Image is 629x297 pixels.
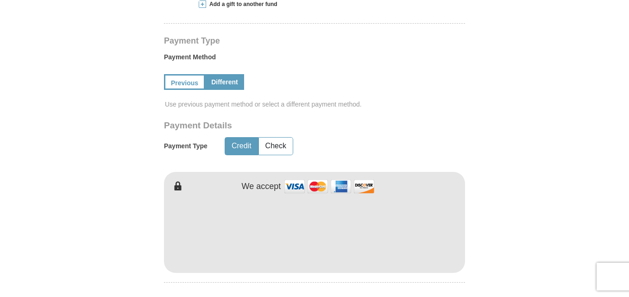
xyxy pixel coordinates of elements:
[225,138,258,155] button: Credit
[205,74,244,90] a: Different
[164,74,205,90] a: Previous
[164,120,400,131] h3: Payment Details
[242,182,281,192] h4: We accept
[164,142,208,150] h5: Payment Type
[259,138,293,155] button: Check
[164,52,465,66] label: Payment Method
[206,0,277,8] span: Add a gift to another fund
[165,100,466,109] span: Use previous payment method or select a different payment method.
[283,177,376,196] img: credit cards accepted
[164,37,465,44] h4: Payment Type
